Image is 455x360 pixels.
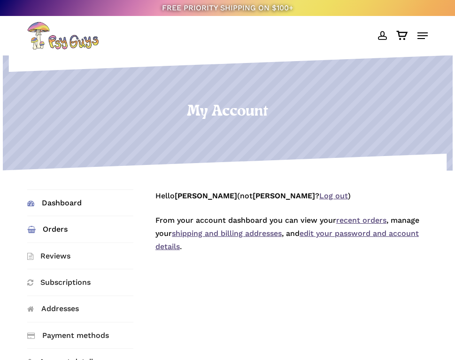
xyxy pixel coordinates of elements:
[155,189,428,214] p: Hello (not ? )
[27,243,133,269] a: Reviews
[27,296,133,322] a: Addresses
[172,229,282,238] a: shipping and billing addresses
[27,22,99,50] img: PsyGuys
[155,214,428,265] p: From your account dashboard you can view your , manage your , and .
[336,216,386,225] a: recent orders
[392,22,413,50] a: Cart
[27,322,133,348] a: Payment methods
[27,190,133,216] a: Dashboard
[27,269,133,295] a: Subscriptions
[175,191,237,200] strong: [PERSON_NAME]
[417,31,428,40] a: Navigation Menu
[319,191,348,200] a: Log out
[27,216,133,242] a: Orders
[253,191,315,200] strong: [PERSON_NAME]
